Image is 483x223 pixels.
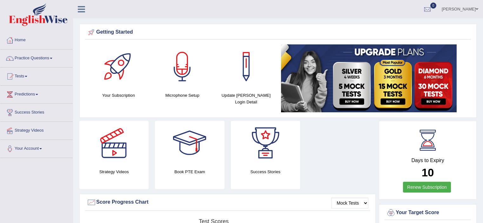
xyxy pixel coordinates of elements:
div: Getting Started [87,28,469,37]
a: Tests [0,68,73,83]
a: Strategy Videos [0,122,73,138]
a: Renew Subscription [403,182,451,193]
h4: Strategy Videos [79,168,149,175]
b: 10 [422,166,434,179]
h4: Book PTE Exam [155,168,224,175]
h4: Success Stories [231,168,300,175]
a: Your Account [0,140,73,156]
img: small5.jpg [281,44,457,112]
h4: Microphone Setup [154,92,211,99]
a: Success Stories [0,104,73,120]
a: Practice Questions [0,49,73,65]
a: Home [0,31,73,47]
div: Score Progress Chart [87,198,368,207]
h4: Your Subscription [90,92,147,99]
a: Predictions [0,86,73,102]
h4: Days to Expiry [386,158,469,163]
span: 0 [430,3,437,9]
h4: Update [PERSON_NAME] Login Detail [218,92,275,105]
div: Your Target Score [386,208,469,218]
